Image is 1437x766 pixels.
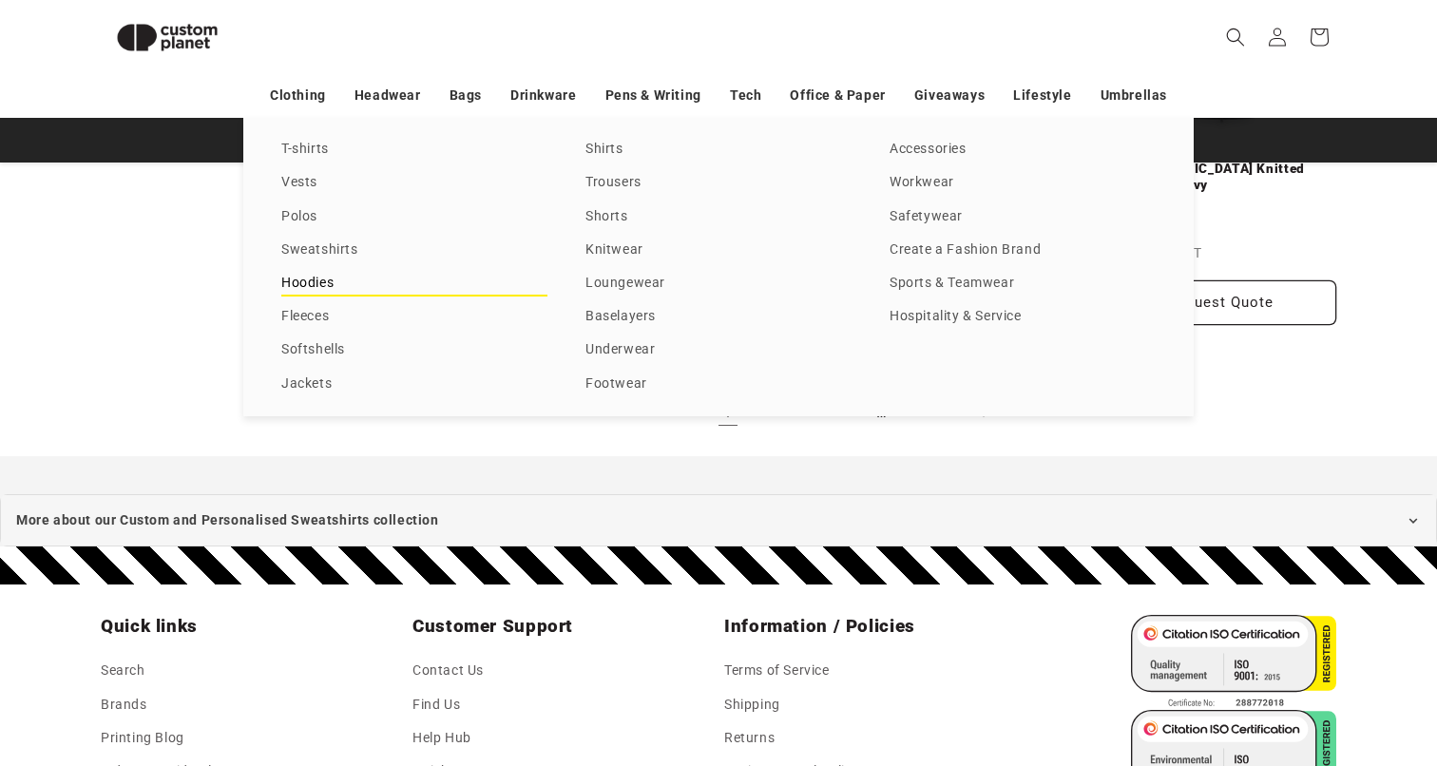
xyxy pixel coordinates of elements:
[412,721,471,755] a: Help Hub
[281,204,547,230] a: Polos
[890,204,1156,230] a: Safetywear
[412,659,484,687] a: Contact Us
[890,271,1156,297] a: Sports & Teamwear
[1111,561,1437,766] iframe: Chat Widget
[101,688,147,721] a: Brands
[890,137,1156,163] a: Accessories
[1215,16,1256,58] summary: Search
[101,659,145,687] a: Search
[585,204,852,230] a: Shorts
[281,271,547,297] a: Hoodies
[585,170,852,196] a: Trousers
[281,238,547,263] a: Sweatshirts
[270,79,326,112] a: Clothing
[450,79,482,112] a: Bags
[585,372,852,397] a: Footwear
[1013,79,1071,112] a: Lifestyle
[101,721,184,755] a: Printing Blog
[585,304,852,330] a: Baselayers
[890,304,1156,330] a: Hospitality & Service
[281,337,547,363] a: Softshells
[281,170,547,196] a: Vests
[890,238,1156,263] a: Create a Fashion Brand
[281,137,547,163] a: T-shirts
[790,79,885,112] a: Office & Paper
[101,8,234,67] img: Custom Planet
[724,721,775,755] a: Returns
[354,79,421,112] a: Headwear
[101,615,401,638] h2: Quick links
[890,170,1156,196] a: Workwear
[281,372,547,397] a: Jackets
[724,615,1025,638] h2: Information / Policies
[585,238,852,263] a: Knitwear
[585,137,852,163] a: Shirts
[412,688,460,721] a: Find Us
[585,271,852,297] a: Loungewear
[281,304,547,330] a: Fleeces
[585,337,852,363] a: Underwear
[510,79,576,112] a: Drinkware
[914,79,985,112] a: Giveaways
[724,688,780,721] a: Shipping
[16,508,439,532] span: More about our Custom and Personalised Sweatshirts collection
[412,615,713,638] h2: Customer Support
[724,659,830,687] a: Terms of Service
[730,79,761,112] a: Tech
[1101,79,1167,112] a: Umbrellas
[605,79,701,112] a: Pens & Writing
